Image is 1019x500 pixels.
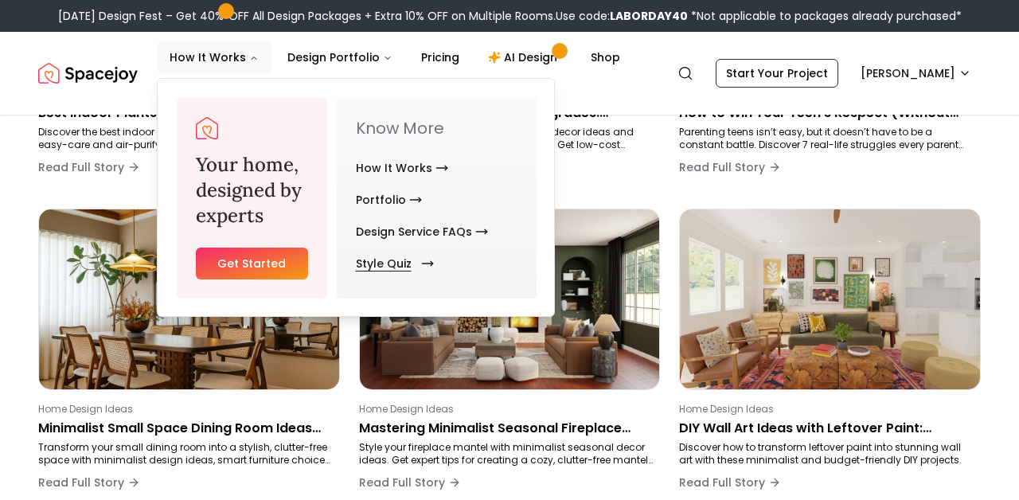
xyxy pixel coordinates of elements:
div: How It Works [158,79,556,318]
nav: Main [157,41,633,73]
img: Spacejoy Logo [196,117,218,139]
a: Start Your Project [716,59,838,88]
p: Know More [356,117,517,139]
button: Read Full Story [679,151,781,183]
p: Style your fireplace mantel with minimalist seasonal decor ideas. Get expert tips for creating a ... [359,441,654,467]
button: Read Full Story [679,467,781,498]
a: Get Started [196,248,308,279]
nav: Global [38,32,981,115]
p: Home Design Ideas [359,403,654,416]
button: Read Full Story [38,467,140,498]
a: Spacejoy [38,57,138,89]
p: Discover how to transform leftover paint into stunning wall art with these minimalist and budget-... [679,441,974,467]
p: Discover the best indoor plants for beginners, including easy-care and air-purifying options. Lea... [38,126,334,151]
img: Minimalist Small Space Dining Room Ideas That Wow [39,209,339,389]
p: Minimalist Small Space Dining Room Ideas That Wow [38,419,334,438]
a: Spacejoy [196,117,218,139]
p: Transform your small dining room into a stylish, clutter-free space with minimalist design ideas,... [38,441,334,467]
img: Spacejoy Logo [38,57,138,89]
span: Use code: [556,8,688,24]
a: AI Design [475,41,575,73]
a: Style Quiz [356,248,428,279]
h3: Your home, designed by experts [196,152,308,229]
b: LABORDAY40 [610,8,688,24]
a: Design Service FAQs [356,216,488,248]
p: Home Design Ideas [38,403,334,416]
a: How It Works [356,152,448,184]
button: [PERSON_NAME] [851,59,981,88]
div: [DATE] Design Fest – Get 40% OFF All Design Packages + Extra 10% OFF on Multiple Rooms. [58,8,962,24]
p: Mastering Minimalist Seasonal Fireplace Mantel Styling: Tips and Ideas [359,419,654,438]
p: DIY Wall Art Ideas with Leftover Paint: Minimalist & Budget-Friendly Decor Tips for 2025 [679,419,974,438]
button: Read Full Story [38,151,140,183]
button: Read Full Story [359,467,461,498]
p: Home Design Ideas [679,403,974,416]
span: *Not applicable to packages already purchased* [688,8,962,24]
a: Shop [578,41,633,73]
button: Design Portfolio [275,41,405,73]
a: Pricing [408,41,472,73]
p: Parenting teens isn’t easy, but it doesn’t have to be a constant battle. Discover 7 real-life str... [679,126,974,151]
button: How It Works [157,41,271,73]
img: DIY Wall Art Ideas with Leftover Paint: Minimalist & Budget-Friendly Decor Tips for 2025 [680,209,980,389]
a: Portfolio [356,184,422,216]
